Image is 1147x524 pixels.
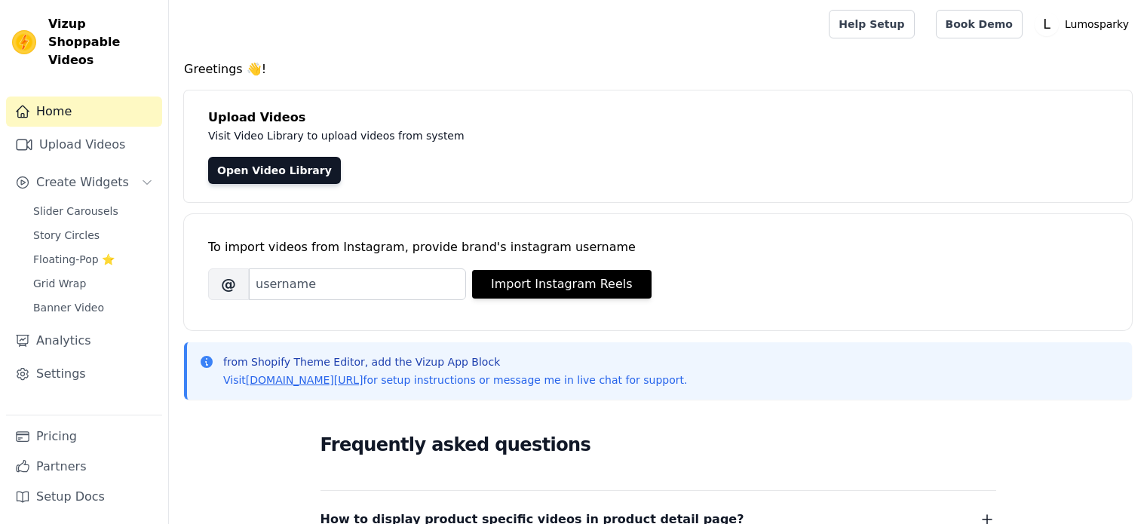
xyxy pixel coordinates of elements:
button: L Lumosparky [1035,11,1135,38]
span: Grid Wrap [33,276,86,291]
span: Create Widgets [36,173,129,192]
a: [DOMAIN_NAME][URL] [246,374,363,386]
h4: Upload Videos [208,109,1108,127]
a: Upload Videos [6,130,162,160]
a: Partners [6,452,162,482]
p: from Shopify Theme Editor, add the Vizup App Block [223,354,687,369]
a: Floating-Pop ⭐ [24,249,162,270]
button: Create Widgets [6,167,162,198]
a: Open Video Library [208,157,341,184]
a: Home [6,97,162,127]
span: @ [208,268,249,300]
a: Grid Wrap [24,273,162,294]
a: Banner Video [24,297,162,318]
button: Import Instagram Reels [472,270,652,299]
input: username [249,268,466,300]
p: Visit for setup instructions or message me in live chat for support. [223,372,687,388]
a: Help Setup [829,10,914,38]
p: Lumosparky [1059,11,1135,38]
h4: Greetings 👋! [184,60,1132,78]
span: Floating-Pop ⭐ [33,252,115,267]
span: Banner Video [33,300,104,315]
span: Vizup Shoppable Videos [48,15,156,69]
div: To import videos from Instagram, provide brand's instagram username [208,238,1108,256]
img: Vizup [12,30,36,54]
a: Settings [6,359,162,389]
span: Story Circles [33,228,100,243]
a: Slider Carousels [24,201,162,222]
a: Pricing [6,421,162,452]
p: Visit Video Library to upload videos from system [208,127,884,145]
a: Analytics [6,326,162,356]
a: Setup Docs [6,482,162,512]
text: L [1043,17,1050,32]
a: Book Demo [936,10,1023,38]
a: Story Circles [24,225,162,246]
span: Slider Carousels [33,204,118,219]
h2: Frequently asked questions [320,430,996,460]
